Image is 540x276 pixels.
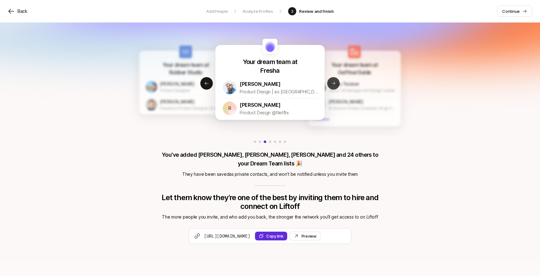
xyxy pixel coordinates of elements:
img: 1719855223490 [146,81,157,92]
p: Your dream team at [331,61,377,69]
p: Your dream team at [162,61,209,69]
p: [PERSON_NAME] [240,80,281,88]
p: Review and finish [299,8,334,14]
p: Fresha [260,66,279,75]
p: R [228,105,231,112]
p: Product Design @Netflix [240,109,318,116]
img: 10bc8f85_e88a_4a1f_a1de_043f716115bf.jpg [179,45,192,58]
img: 1671637143323 [223,81,237,94]
p: Product Designer [160,87,227,94]
p: Let them know they’re one of the best by inviting them to hire and connect on Liftoff [160,193,380,211]
button: Copy link [255,232,287,240]
img: 146ad015_5d86_43f1_9223_989b9c8d8226.jpg [262,39,277,54]
p: [PERSON_NAME] [160,81,195,87]
p: You’ve added [PERSON_NAME], [PERSON_NAME], [PERSON_NAME] and 24 others to your Dream Team lists 🎉 [160,150,380,168]
p: The more people you invite, and who add you back, the stronger the network you’ll get access to o... [160,213,380,221]
p: 3 [291,8,293,14]
p: [PERSON_NAME] [160,98,195,105]
a: Continue [497,6,532,17]
p: Analyze Profiles [242,8,273,14]
p: Back [17,7,27,15]
a: Preview [290,232,321,240]
p: Freelance Product Designer. Ex Revolut, [PERSON_NAME] [160,105,227,111]
img: 124c5a5a_4fc3_414c_87d5_dc8dad385893.jpg [348,45,361,58]
img: 1517459416076 [314,81,326,92]
div: Preview [302,233,317,239]
p: Sr Director Global Consumer UX @ HelloFresh | previously leading UX at GetYourGuide [329,105,395,111]
span: [URL][DOMAIN_NAME] [204,233,250,239]
p: Continue [502,8,520,14]
p: Add People [206,8,227,14]
p: Your dream team at [243,57,297,66]
p: They have been saved as private contacts , and won’t be notified unless you invite them [160,170,380,178]
p: Rubber Studio [169,69,202,76]
p: [PERSON_NAME] [240,101,281,109]
p: GetYourGuide [338,69,371,76]
p: [PERSON_NAME] [329,98,363,105]
p: Product Design | ex [GEOGRAPHIC_DATA] Pulse, InVision, Deliveroo, Fresha & JustEat [240,88,318,96]
img: 1708446683076 [146,99,157,110]
p: Senior UX Manager and Design Leader [329,87,395,94]
p: + 4 more [314,114,395,123]
p: Cansu Tecimer [329,81,359,87]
